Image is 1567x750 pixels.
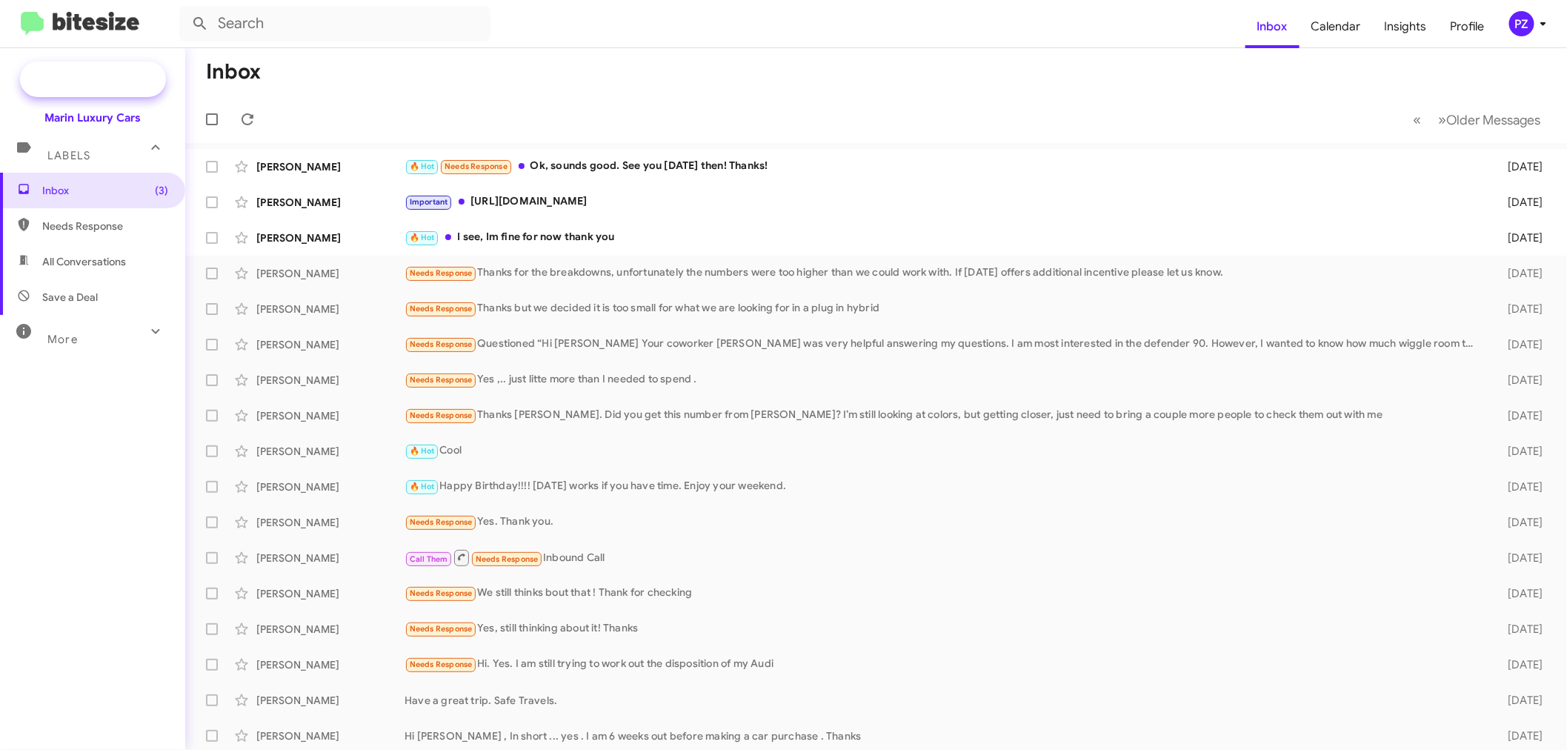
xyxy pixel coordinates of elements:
[256,408,405,423] div: [PERSON_NAME]
[405,729,1483,743] div: Hi [PERSON_NAME] , In short ... yes . I am 6 weeks out before making a car purchase . Thanks
[1509,11,1534,36] div: PZ
[410,162,435,171] span: 🔥 Hot
[410,197,448,207] span: Important
[1483,373,1555,388] div: [DATE]
[1483,622,1555,637] div: [DATE]
[410,339,473,349] span: Needs Response
[410,268,473,278] span: Needs Response
[405,407,1483,424] div: Thanks [PERSON_NAME]. Did you get this number from [PERSON_NAME]? I’m still looking at colors, bu...
[405,229,1483,246] div: I see, Im fine for now thank you
[1429,104,1549,135] button: Next
[410,233,435,242] span: 🔥 Hot
[256,195,405,210] div: [PERSON_NAME]
[410,554,448,564] span: Call Them
[1245,5,1300,48] a: Inbox
[1413,110,1421,129] span: «
[256,693,405,708] div: [PERSON_NAME]
[1405,104,1549,135] nav: Page navigation example
[405,158,1483,175] div: Ok, sounds good. See you [DATE] then! Thanks!
[405,193,1483,210] div: [URL][DOMAIN_NAME]
[256,444,405,459] div: [PERSON_NAME]
[410,446,435,456] span: 🔥 Hot
[410,411,473,420] span: Needs Response
[1483,337,1555,352] div: [DATE]
[410,660,473,669] span: Needs Response
[1483,515,1555,530] div: [DATE]
[256,230,405,245] div: [PERSON_NAME]
[42,254,126,269] span: All Conversations
[405,265,1483,282] div: Thanks for the breakdowns, unfortunately the numbers were too higher than we could work with. If ...
[410,588,473,598] span: Needs Response
[410,624,473,634] span: Needs Response
[410,304,473,313] span: Needs Response
[405,442,1483,459] div: Cool
[1483,230,1555,245] div: [DATE]
[410,517,473,527] span: Needs Response
[410,375,473,385] span: Needs Response
[1483,444,1555,459] div: [DATE]
[405,656,1483,673] div: Hi. Yes. I am still trying to work out the disposition of my Audi
[256,729,405,743] div: [PERSON_NAME]
[1404,104,1430,135] button: Previous
[256,266,405,281] div: [PERSON_NAME]
[405,300,1483,317] div: Thanks but we decided it is too small for what we are looking for in a plug in hybrid
[44,110,141,125] div: Marin Luxury Cars
[155,183,168,198] span: (3)
[405,371,1483,388] div: Yes ,.. just litte more than I needed to spend .
[256,515,405,530] div: [PERSON_NAME]
[405,693,1483,708] div: Have a great trip. Safe Travels.
[1483,479,1555,494] div: [DATE]
[1483,693,1555,708] div: [DATE]
[1483,586,1555,601] div: [DATE]
[256,373,405,388] div: [PERSON_NAME]
[1438,110,1446,129] span: »
[405,336,1483,353] div: Questioned “Hi [PERSON_NAME] Your coworker [PERSON_NAME] was very helpful answering my questions....
[405,620,1483,637] div: Yes, still thinking about it! Thanks
[256,479,405,494] div: [PERSON_NAME]
[20,62,166,97] a: Special Campaign
[1497,11,1551,36] button: PZ
[1483,266,1555,281] div: [DATE]
[1300,5,1373,48] a: Calendar
[405,478,1483,495] div: Happy Birthday!!!! [DATE] works if you have time. Enjoy your weekend.
[42,183,168,198] span: Inbox
[42,290,98,305] span: Save a Deal
[256,586,405,601] div: [PERSON_NAME]
[256,622,405,637] div: [PERSON_NAME]
[1483,408,1555,423] div: [DATE]
[256,551,405,565] div: [PERSON_NAME]
[405,548,1483,567] div: Inbound Call
[1483,302,1555,316] div: [DATE]
[256,337,405,352] div: [PERSON_NAME]
[256,657,405,672] div: [PERSON_NAME]
[1483,195,1555,210] div: [DATE]
[405,585,1483,602] div: We still thinks bout that ! Thank for checking
[206,60,261,84] h1: Inbox
[1446,112,1540,128] span: Older Messages
[256,159,405,174] div: [PERSON_NAME]
[47,149,90,162] span: Labels
[47,333,78,346] span: More
[1483,159,1555,174] div: [DATE]
[405,514,1483,531] div: Yes. Thank you.
[1483,551,1555,565] div: [DATE]
[445,162,508,171] span: Needs Response
[64,72,154,87] span: Special Campaign
[256,302,405,316] div: [PERSON_NAME]
[42,219,168,233] span: Needs Response
[1439,5,1497,48] a: Profile
[1483,729,1555,743] div: [DATE]
[476,554,539,564] span: Needs Response
[1483,657,1555,672] div: [DATE]
[179,6,490,42] input: Search
[410,482,435,491] span: 🔥 Hot
[1373,5,1439,48] a: Insights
